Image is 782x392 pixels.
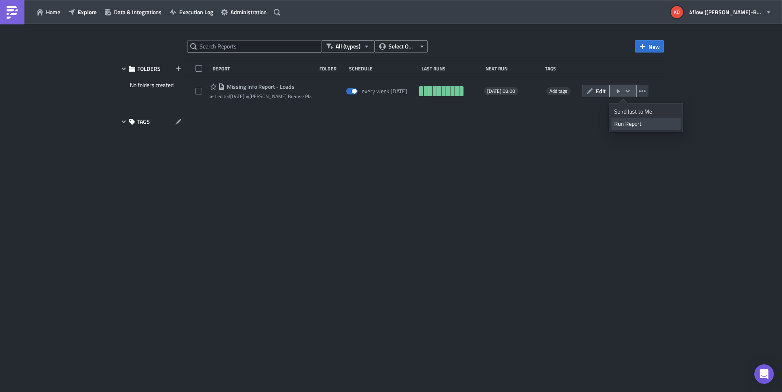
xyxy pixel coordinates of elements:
span: Execution Log [179,8,213,16]
span: Add tags [549,87,567,95]
input: Search Reports [187,40,322,53]
div: Tags [545,66,579,72]
button: 4flow ([PERSON_NAME]-Bremse) [666,3,776,21]
span: Select Owner [389,42,416,51]
span: Explore [78,8,97,16]
button: Execution Log [166,6,217,18]
button: Explore [64,6,101,18]
span: Data & Integrations [114,8,162,16]
span: Administration [231,8,267,16]
span: New [648,42,660,51]
button: All (types) [322,40,375,53]
span: [DATE] 08:00 [487,88,515,94]
div: Send Just to Me [614,107,678,116]
span: Home [46,8,60,16]
div: Next Run [485,66,541,72]
img: Avatar [670,5,684,19]
span: All (types) [336,42,360,51]
button: Edit [582,85,610,97]
button: New [635,40,664,53]
div: Open Intercom Messenger [754,364,774,384]
button: Home [33,6,64,18]
div: Last Runs [422,66,481,72]
span: 4flow ([PERSON_NAME]-Bremse) [689,8,762,16]
button: Select Owner [375,40,428,53]
div: Run Report [614,120,678,128]
div: No folders created [118,77,185,93]
time: 2025-09-04T19:38:59Z [230,92,244,100]
div: last edited by [PERSON_NAME] Bremse Planning [209,93,312,99]
img: PushMetrics [6,6,19,19]
span: Add tags [546,87,571,95]
span: Missing Info Report - Loads [225,83,294,90]
button: Administration [217,6,271,18]
span: FOLDERS [137,65,160,72]
div: Schedule [349,66,417,72]
div: Report [213,66,315,72]
button: Data & Integrations [101,6,166,18]
div: Folder [319,66,345,72]
div: every week on Wednesday [362,88,407,95]
span: Edit [596,87,606,95]
span: TAGS [137,118,150,125]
